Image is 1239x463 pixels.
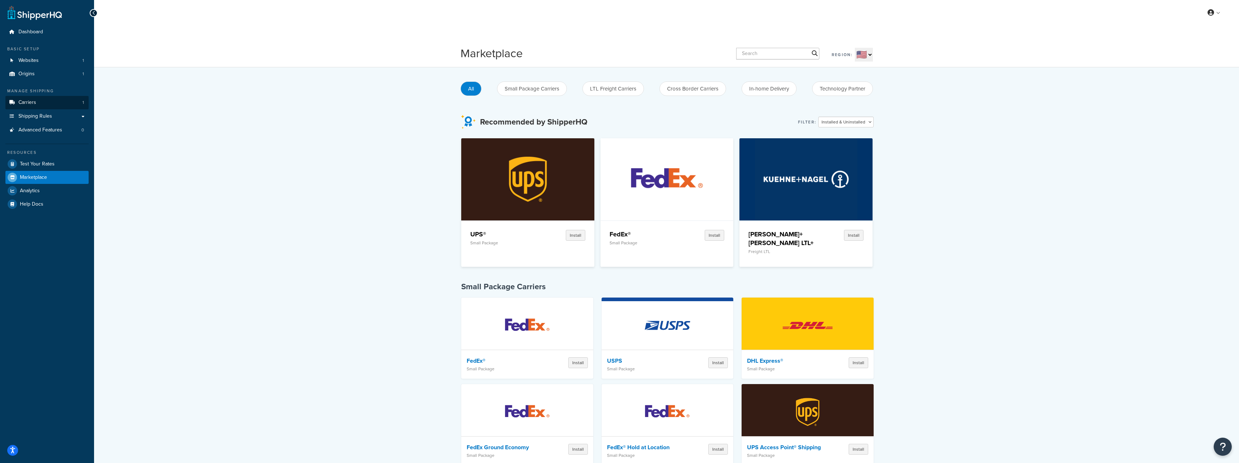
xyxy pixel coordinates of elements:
[736,48,819,59] input: Search
[636,300,699,351] img: USPS
[5,150,89,156] div: Resources
[747,453,822,458] p: Small Package
[844,230,864,241] button: Install
[461,298,593,379] a: FedEx®FedEx®Small PackageInstall
[602,298,734,379] a: USPSUSPSSmall PackageInstall
[798,117,816,127] label: Filter:
[82,58,84,64] span: 1
[5,67,89,81] a: Origins1
[849,444,868,455] button: Install
[5,25,89,39] a: Dashboard
[607,366,682,371] p: Small Package
[747,357,822,365] h4: DHL Express®
[566,230,585,241] button: Install
[496,387,559,437] img: FedEx Ground Economy
[467,453,542,458] p: Small Package
[5,54,89,67] li: Websites
[461,81,481,96] button: All
[5,96,89,109] a: Carriers1
[18,113,52,119] span: Shipping Rules
[776,300,839,351] img: DHL Express®
[832,50,853,60] label: Region:
[776,387,839,437] img: UPS Access Point® Shipping
[461,45,523,62] h1: Marketplace
[20,174,47,181] span: Marketplace
[20,201,43,207] span: Help Docs
[610,240,678,245] p: Small Package
[5,123,89,137] li: Advanced Features
[739,138,873,267] a: Kuehne+Nagel LTL+[PERSON_NAME]+[PERSON_NAME] LTL+Freight LTLInstall
[18,29,43,35] span: Dashboard
[5,96,89,109] li: Carriers
[1214,438,1232,456] button: Open Resource Center
[82,100,84,106] span: 1
[616,138,718,220] img: FedEx®
[748,230,817,247] h4: [PERSON_NAME]+[PERSON_NAME] LTL+
[747,444,822,451] h4: UPS Access Point® Shipping
[748,249,817,254] p: Freight LTL
[18,71,35,77] span: Origins
[568,357,588,368] button: Install
[636,387,699,437] img: FedEx® Hold at Location
[582,81,644,96] button: LTL Freight Carriers
[5,110,89,123] a: Shipping Rules
[812,81,873,96] button: Technology Partner
[467,357,542,365] h4: FedEx®
[461,281,874,292] h4: Small Package Carriers
[480,118,587,126] h3: Recommended by ShipperHQ
[607,444,682,451] h4: FedEx® Hold at Location
[607,453,682,458] p: Small Package
[5,184,89,197] a: Analytics
[659,81,726,96] button: Cross Border Carriers
[742,298,874,379] a: DHL Express®DHL Express®Small PackageInstall
[5,157,89,171] a: Test Your Rates
[470,230,539,239] h4: UPS®
[461,138,594,267] a: UPS®UPS®Small PackageInstall
[82,71,84,77] span: 1
[5,171,89,184] a: Marketplace
[18,100,36,106] span: Carriers
[568,444,588,455] button: Install
[497,81,567,96] button: Small Package Carriers
[747,366,822,371] p: Small Package
[496,300,559,351] img: FedEx®
[849,357,868,368] button: Install
[18,58,39,64] span: Websites
[20,161,55,167] span: Test Your Rates
[470,240,539,245] p: Small Package
[755,138,857,220] img: Kuehne+Nagel LTL+
[742,81,797,96] button: In-home Delivery
[5,54,89,67] a: Websites1
[607,357,682,365] h4: USPS
[5,198,89,211] a: Help Docs
[5,46,89,52] div: Basic Setup
[5,123,89,137] a: Advanced Features0
[81,127,84,133] span: 0
[708,444,728,455] button: Install
[18,127,62,133] span: Advanced Features
[601,138,734,267] a: FedEx®FedEx®Small PackageInstall
[20,188,40,194] span: Analytics
[5,88,89,94] div: Manage Shipping
[467,444,542,451] h4: FedEx Ground Economy
[610,230,678,239] h4: FedEx®
[708,357,728,368] button: Install
[705,230,724,241] button: Install
[5,67,89,81] li: Origins
[467,366,542,371] p: Small Package
[477,138,579,220] img: UPS®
